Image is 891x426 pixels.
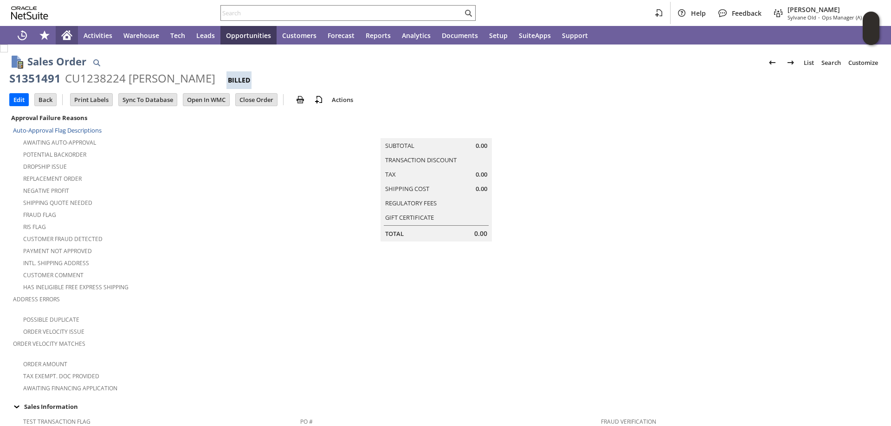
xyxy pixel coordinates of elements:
[23,259,89,267] a: Intl. Shipping Address
[17,30,28,41] svg: Recent Records
[767,57,778,68] img: Previous
[123,31,159,40] span: Warehouse
[23,187,69,195] a: Negative Profit
[484,26,513,45] a: Setup
[402,31,431,40] span: Analytics
[35,94,56,106] input: Back
[385,229,404,238] a: Total
[23,235,103,243] a: Customer Fraud Detected
[23,163,67,171] a: Dropship Issue
[385,184,429,193] a: Shipping Cost
[863,12,879,45] iframe: Click here to launch Oracle Guided Learning Help Panel
[513,26,556,45] a: SuiteApps
[463,7,474,19] svg: Search
[23,328,84,336] a: Order Velocity Issue
[476,141,487,150] span: 0.00
[442,31,478,40] span: Documents
[295,94,306,105] img: print.svg
[91,57,102,68] img: Quick Find
[732,9,762,18] span: Feedback
[9,71,61,86] div: S1351491
[474,229,487,238] span: 0.00
[328,95,357,104] a: Actions
[10,94,28,106] input: Edit
[170,31,185,40] span: Tech
[39,30,50,41] svg: Shortcuts
[23,175,82,183] a: Replacement Order
[118,26,165,45] a: Warehouse
[84,31,112,40] span: Activities
[56,26,78,45] a: Home
[788,14,816,21] span: Sylvane Old
[23,372,99,380] a: Tax Exempt. Doc Provided
[277,26,322,45] a: Customers
[61,30,72,41] svg: Home
[385,199,437,207] a: Regulatory Fees
[396,26,436,45] a: Analytics
[119,94,177,106] input: Sync To Database
[385,170,396,178] a: Tax
[818,14,820,21] span: -
[23,199,92,207] a: Shipping Quote Needed
[300,418,313,426] a: PO #
[519,31,551,40] span: SuiteApps
[360,26,396,45] a: Reports
[23,151,86,159] a: Potential Backorder
[9,401,882,413] td: Sales Information
[328,31,355,40] span: Forecast
[13,340,85,348] a: Order Velocity Matches
[23,418,90,426] a: Test Transaction Flag
[221,7,463,19] input: Search
[183,94,229,106] input: Open In WMC
[13,295,60,303] a: Address Errors
[23,247,92,255] a: Payment not approved
[23,384,117,392] a: Awaiting Financing Application
[436,26,484,45] a: Documents
[489,31,508,40] span: Setup
[9,401,878,413] div: Sales Information
[385,141,414,150] a: Subtotal
[601,418,656,426] a: Fraud Verification
[800,55,818,70] a: List
[226,31,271,40] span: Opportunities
[23,316,79,324] a: Possible Duplicate
[313,94,324,105] img: add-record.svg
[11,6,48,19] svg: logo
[27,54,86,69] h1: Sales Order
[65,71,215,86] div: CU1238224 [PERSON_NAME]
[845,55,882,70] a: Customize
[196,31,215,40] span: Leads
[9,112,297,124] div: Approval Failure Reasons
[476,184,487,193] span: 0.00
[23,360,67,368] a: Order Amount
[78,26,118,45] a: Activities
[691,9,706,18] span: Help
[33,26,56,45] div: Shortcuts
[476,170,487,179] span: 0.00
[13,126,102,134] a: Auto-Approval Flag Descriptions
[322,26,360,45] a: Forecast
[23,271,84,279] a: Customer Comment
[71,94,112,106] input: Print Labels
[220,26,277,45] a: Opportunities
[381,123,492,138] caption: Summary
[23,283,129,291] a: Has Ineligible Free Express Shipping
[165,26,191,45] a: Tech
[385,156,457,164] a: Transaction Discount
[191,26,220,45] a: Leads
[788,5,874,14] span: [PERSON_NAME]
[562,31,588,40] span: Support
[23,211,56,219] a: Fraud Flag
[785,57,796,68] img: Next
[822,14,874,21] span: Ops Manager (A) (F2L)
[23,223,46,231] a: RIS flag
[366,31,391,40] span: Reports
[863,29,879,45] span: Oracle Guided Learning Widget. To move around, please hold and drag
[385,213,434,222] a: Gift Certificate
[282,31,316,40] span: Customers
[236,94,277,106] input: Close Order
[818,55,845,70] a: Search
[556,26,594,45] a: Support
[23,139,96,146] a: Awaiting Auto-Approval
[11,26,33,45] a: Recent Records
